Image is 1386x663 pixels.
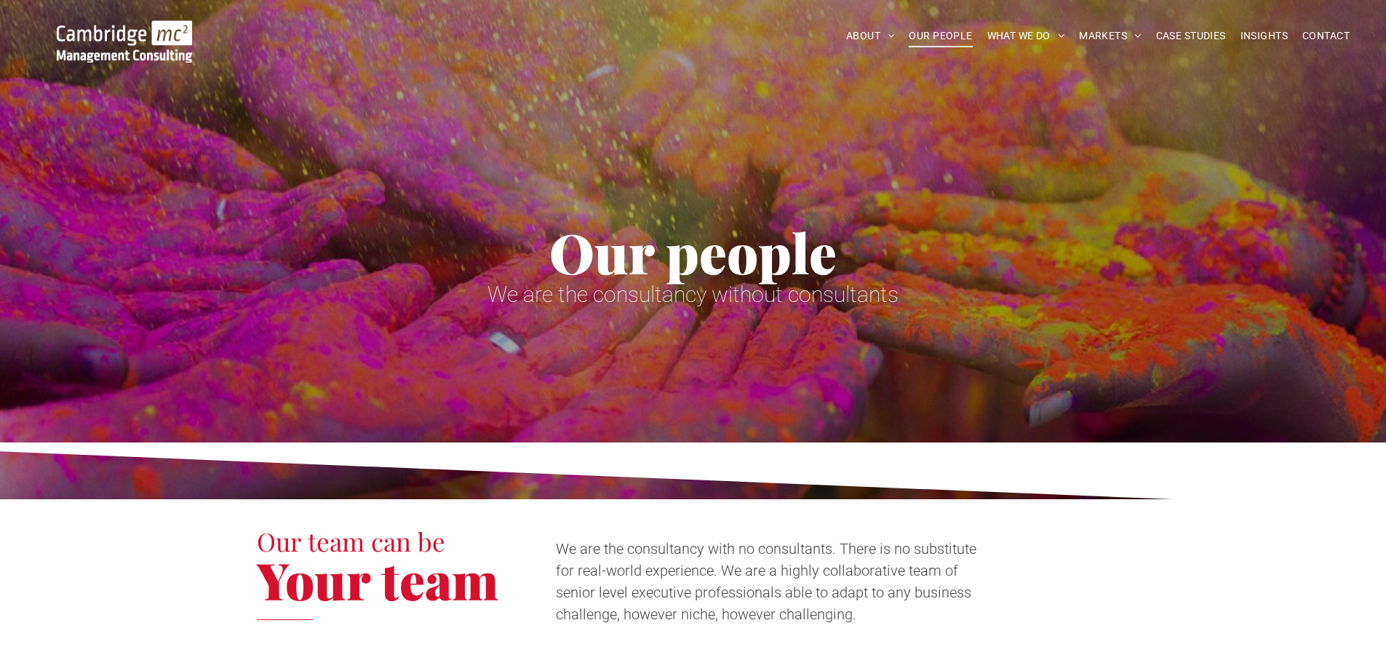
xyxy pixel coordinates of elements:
span: Our team can be [257,524,445,558]
img: Go to Homepage [57,20,192,63]
span: We are the consultancy with no consultants. There is no substitute for real-world experience. We ... [556,540,976,623]
a: WHAT WE DO [980,25,1072,47]
span: Our people [549,215,837,288]
span: We are the consultancy without consultants [487,282,899,307]
a: CONTACT [1295,25,1357,47]
a: INSIGHTS [1233,25,1295,47]
a: ABOUT [839,25,902,47]
span: Your team [257,545,498,614]
a: MARKETS [1072,25,1148,47]
a: OUR PEOPLE [901,25,979,47]
a: CASE STUDIES [1149,25,1233,47]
